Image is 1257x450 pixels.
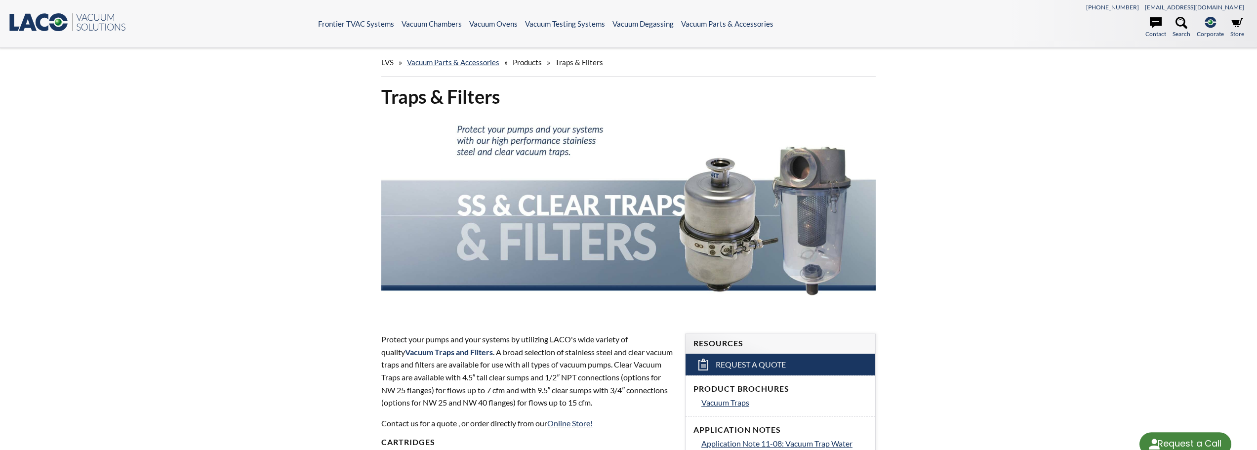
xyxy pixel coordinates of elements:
[381,437,673,448] h4: CARTRIDGES
[693,338,867,349] h4: Resources
[469,19,518,28] a: Vacuum Ovens
[681,19,773,28] a: Vacuum Parts & Accessories
[381,48,876,77] div: » » »
[701,398,749,407] span: Vacuum Traps
[381,117,876,315] img: SS & Clear Traps & Filters header
[693,384,867,394] h4: Product Brochures
[1086,3,1139,11] a: [PHONE_NUMBER]
[525,19,605,28] a: Vacuum Testing Systems
[1145,3,1244,11] a: [EMAIL_ADDRESS][DOMAIN_NAME]
[1173,17,1190,39] a: Search
[381,84,876,109] h1: Traps & Filters
[693,425,867,435] h4: Application Notes
[1145,17,1166,39] a: Contact
[716,360,786,370] span: Request a Quote
[555,58,603,67] span: Traps & Filters
[1197,29,1224,39] span: Corporate
[381,417,673,430] p: Contact us for a quote , or order directly from our
[686,354,875,375] a: Request a Quote
[318,19,394,28] a: Frontier TVAC Systems
[402,19,462,28] a: Vacuum Chambers
[407,58,499,67] a: Vacuum Parts & Accessories
[381,58,394,67] span: LVS
[381,333,673,409] p: Protect your pumps and your systems by utilizing LACO's wide variety of quality . A broad selecti...
[405,347,493,357] strong: Vacuum Traps and Filters
[513,58,542,67] span: Products
[612,19,674,28] a: Vacuum Degassing
[1230,17,1244,39] a: Store
[547,418,593,428] a: Online Store!
[701,396,867,409] a: Vacuum Traps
